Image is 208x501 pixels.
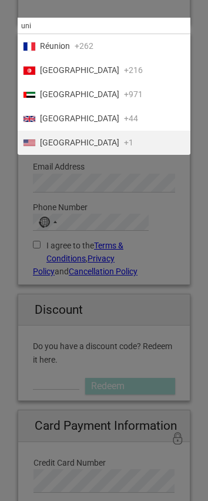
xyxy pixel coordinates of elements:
span: Réunion [40,40,70,52]
ul: List of countries [18,34,190,155]
span: +1 [124,137,133,149]
span: +44 [124,112,138,125]
span: [GEOGRAPHIC_DATA] [40,112,119,125]
p: We're away right now. Please check back later! [16,21,133,30]
span: [GEOGRAPHIC_DATA] [40,137,119,149]
span: +216 [124,64,143,77]
span: +971 [124,88,143,101]
span: +262 [75,40,93,52]
span: [GEOGRAPHIC_DATA] [40,88,119,101]
span: [GEOGRAPHIC_DATA] [40,64,119,77]
button: Open LiveChat chat widget [135,18,149,32]
input: Search [18,18,190,34]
